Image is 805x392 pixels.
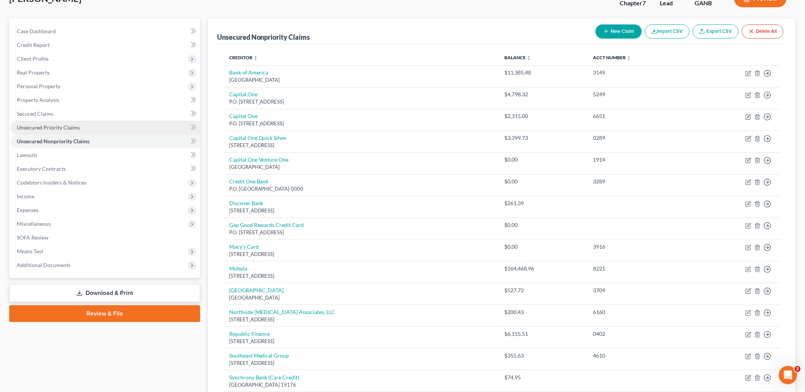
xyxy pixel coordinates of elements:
[505,134,581,142] div: $3,399.73
[627,56,632,60] i: unfold_more
[645,24,690,39] button: Import CSV
[505,308,581,316] div: $200.43
[505,156,581,164] div: $0.00
[505,178,581,185] div: $0.00
[795,366,801,372] span: 2
[17,28,56,34] span: Case Dashboard
[17,97,59,103] span: Property Analysis
[11,148,200,162] a: Lawsuits
[17,69,50,76] span: Real Property
[593,112,687,120] div: 6651
[17,42,50,48] span: Credit Report
[229,229,492,236] div: P.O. [STREET_ADDRESS]
[229,207,492,214] div: [STREET_ADDRESS]
[17,83,60,89] span: Personal Property
[229,352,289,359] a: Southeast Medical Group
[17,165,66,172] span: Executory Contracts
[229,294,492,301] div: [GEOGRAPHIC_DATA]
[229,134,287,141] a: Capital One Quick Silver
[17,207,39,213] span: Expenses
[527,56,531,60] i: unfold_more
[505,330,581,338] div: $6,155.51
[505,55,531,60] a: Balance unfold_more
[229,55,258,60] a: Creditor unfold_more
[229,164,492,171] div: [GEOGRAPHIC_DATA]
[11,24,200,38] a: Case Dashboard
[742,24,784,39] button: Delete All
[17,124,80,131] span: Unsecured Priority Claims
[229,272,492,280] div: [STREET_ADDRESS]
[217,32,310,42] div: Unsecured Nonpriority Claims
[593,243,687,251] div: 3916
[505,91,581,98] div: $4,798.32
[229,243,259,250] a: Macy's Card
[17,234,49,241] span: SOFA Review
[17,220,51,227] span: Miscellaneous
[229,200,264,206] a: Discover Bank
[593,352,687,360] div: 4610
[593,287,687,294] div: 3709
[593,156,687,164] div: 1914
[505,287,581,294] div: $527.72
[17,262,71,268] span: Additional Documents
[229,156,289,163] a: Capital One Venture One
[229,360,492,367] div: [STREET_ADDRESS]
[229,251,492,258] div: [STREET_ADDRESS]
[505,265,581,272] div: $164,468.96
[17,110,53,117] span: Secured Claims
[593,330,687,338] div: 0402
[505,243,581,251] div: $0.00
[229,91,258,97] a: Capital One
[229,178,269,185] a: Credit One Bank
[593,91,687,98] div: 5249
[11,107,200,121] a: Secured Claims
[505,352,581,360] div: $355.63
[229,287,284,293] a: [GEOGRAPHIC_DATA]
[17,248,43,254] span: Means Test
[229,142,492,149] div: [STREET_ADDRESS]
[229,316,492,323] div: [STREET_ADDRESS]
[229,69,269,76] a: Bank of America
[11,38,200,52] a: Credit Report
[593,69,687,76] div: 3149
[229,265,247,272] a: Mohela
[505,221,581,229] div: $0.00
[593,55,632,60] a: Acct Number unfold_more
[229,338,492,345] div: [STREET_ADDRESS]
[229,374,300,381] a: Synchrony Bank (Care Credit)
[229,113,258,119] a: Capital One
[9,305,200,322] a: Review & File
[693,24,739,39] a: Export CSV
[779,366,797,384] iframe: Intercom live chat
[9,284,200,302] a: Download & Print
[505,199,581,207] div: $261.39
[593,265,687,272] div: 8221
[11,231,200,245] a: SOFA Review
[505,112,581,120] div: $2,315.00
[229,120,492,127] div: P.O. [STREET_ADDRESS]
[593,178,687,185] div: 3289
[11,162,200,176] a: Executory Contracts
[229,330,270,337] a: Republic Finance
[17,179,86,186] span: Codebtors Insiders & Notices
[229,222,304,228] a: Gap Good Rewards Credit Card
[11,93,200,107] a: Property Analysis
[229,381,492,389] div: [GEOGRAPHIC_DATA] 19176
[229,98,492,105] div: P.O. [STREET_ADDRESS]
[17,152,37,158] span: Lawsuits
[229,76,492,84] div: [GEOGRAPHIC_DATA]
[593,308,687,316] div: 6160
[17,138,89,144] span: Unsecured Nonpriority Claims
[229,185,492,193] div: P.O. [GEOGRAPHIC_DATA]-0000
[229,309,335,315] a: Northside [MEDICAL_DATA] Associates, LLC
[596,24,642,39] button: New Claim
[17,193,34,199] span: Income
[505,374,581,381] div: $74.95
[11,134,200,148] a: Unsecured Nonpriority Claims
[253,56,258,60] i: unfold_more
[505,69,581,76] div: $11,385.48
[593,134,687,142] div: 0289
[17,55,49,62] span: Client Profile
[11,121,200,134] a: Unsecured Priority Claims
